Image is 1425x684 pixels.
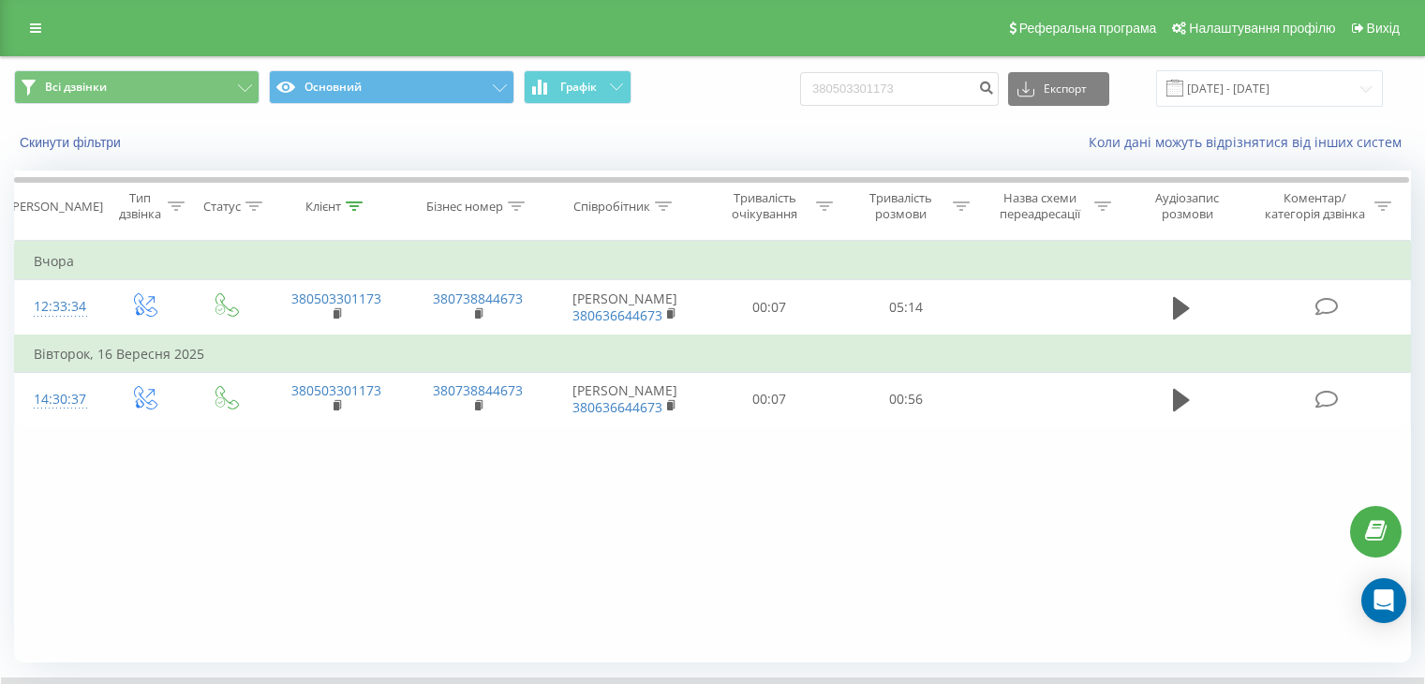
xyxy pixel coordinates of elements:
[433,290,523,307] a: 380738844673
[702,372,838,426] td: 00:07
[1019,21,1157,36] span: Реферальна програма
[838,280,973,335] td: 05:14
[800,72,999,106] input: Пошук за номером
[549,372,702,426] td: [PERSON_NAME]
[14,70,260,104] button: Всі дзвінки
[15,243,1411,280] td: Вчора
[291,290,381,307] a: 380503301173
[14,134,130,151] button: Скинути фільтри
[838,372,973,426] td: 00:56
[572,398,662,416] a: 380636644673
[854,190,948,222] div: Тривалість розмови
[1361,578,1406,623] div: Open Intercom Messenger
[572,306,662,324] a: 380636644673
[426,199,503,215] div: Бізнес номер
[15,335,1411,373] td: Вівторок, 16 Вересня 2025
[1089,133,1411,151] a: Коли дані можуть відрізнятися вiд інших систем
[702,280,838,335] td: 00:07
[433,381,523,399] a: 380738844673
[991,190,1090,222] div: Назва схеми переадресації
[118,190,162,222] div: Тип дзвінка
[1367,21,1400,36] span: Вихід
[1133,190,1242,222] div: Аудіозапис розмови
[291,381,381,399] a: 380503301173
[573,199,650,215] div: Співробітник
[305,199,341,215] div: Клієнт
[1189,21,1335,36] span: Налаштування профілю
[549,280,702,335] td: [PERSON_NAME]
[45,80,107,95] span: Всі дзвінки
[269,70,514,104] button: Основний
[34,289,83,325] div: 12:33:34
[1008,72,1109,106] button: Експорт
[719,190,812,222] div: Тривалість очікування
[203,199,241,215] div: Статус
[1260,190,1370,222] div: Коментар/категорія дзвінка
[560,81,597,94] span: Графік
[524,70,631,104] button: Графік
[34,381,83,418] div: 14:30:37
[8,199,103,215] div: [PERSON_NAME]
